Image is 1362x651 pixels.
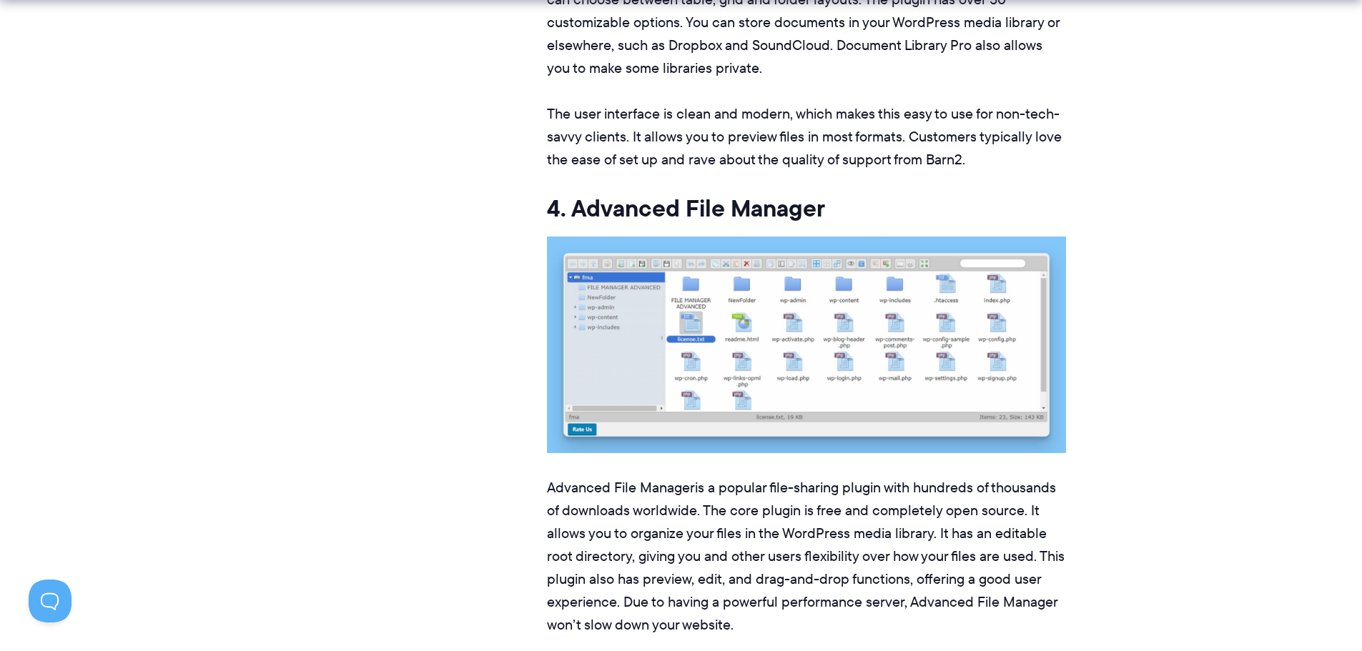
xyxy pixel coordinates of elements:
p: The user interface is clean and modern, which makes this easy to use for non-tech-savvy clients. ... [547,102,1066,171]
p: is a popular file-sharing plugin with hundreds of thousands of downloads worldwide. The core plug... [547,476,1066,636]
h3: 4. Advanced File Manager [547,194,1066,224]
a: Advanced File Manager [547,477,695,497]
img: Advanced file manager screenshot [547,237,1066,453]
iframe: Toggle Customer Support [29,580,71,622]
